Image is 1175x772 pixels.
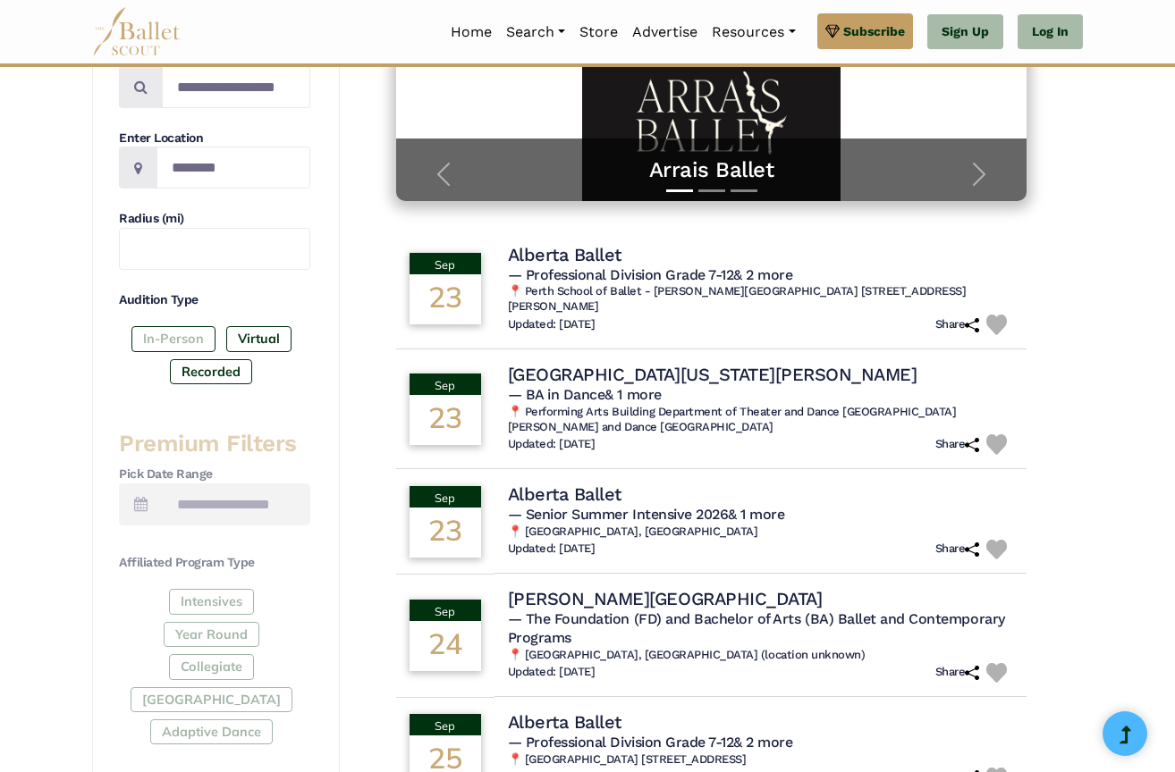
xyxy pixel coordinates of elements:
h6: Updated: [DATE] [508,665,596,680]
h6: 📍 [GEOGRAPHIC_DATA] [STREET_ADDRESS] [508,752,1014,768]
label: Virtual [226,326,292,351]
h6: 📍 Performing Arts Building Department of Theater and Dance [GEOGRAPHIC_DATA][PERSON_NAME] and Dan... [508,405,1014,435]
h4: [PERSON_NAME][GEOGRAPHIC_DATA] [508,587,823,610]
a: Search [499,13,572,51]
div: 23 [410,395,481,445]
div: Sep [410,714,481,735]
h6: Updated: [DATE] [508,317,596,332]
span: — Professional Division Grade 7-12 [508,266,793,283]
h4: Alberta Ballet [508,243,621,266]
h4: Audition Type [119,291,310,309]
button: Slide 1 [666,180,693,201]
a: Advertise [625,13,705,51]
span: — BA in Dance [508,386,662,403]
h6: Share [935,437,980,452]
h6: Updated: [DATE] [508,437,596,452]
div: 24 [410,621,481,671]
div: Sep [410,486,481,508]
div: Sep [410,253,481,274]
h6: 📍 [GEOGRAPHIC_DATA], [GEOGRAPHIC_DATA] (location unknown) [508,648,1014,663]
label: In-Person [131,326,216,351]
button: Slide 3 [731,180,757,201]
h6: Share [935,317,980,332]
label: Recorded [170,359,252,384]
a: Sign Up [927,14,1003,50]
a: Arrais Ballet [414,156,1010,184]
h3: Premium Filters [119,429,310,459]
a: & 2 more [733,266,792,283]
h4: Alberta Ballet [508,482,621,506]
div: Sep [410,600,481,621]
h4: Radius (mi) [119,210,310,228]
a: Home [444,13,499,51]
span: Subscribe [843,21,905,41]
a: Log In [1018,14,1083,50]
span: — The Foundation (FD) and Bachelor of Arts (BA) Ballet and Contemporary Programs [508,610,1005,646]
a: & 1 more [604,386,661,403]
h6: Share [935,541,980,557]
h6: 📍 Perth School of Ballet - [PERSON_NAME][GEOGRAPHIC_DATA] [STREET_ADDRESS][PERSON_NAME] [508,284,1014,315]
h6: Updated: [DATE] [508,541,596,557]
h4: [GEOGRAPHIC_DATA][US_STATE][PERSON_NAME] [508,363,917,386]
span: — Professional Division Grade 7-12 [508,734,793,751]
a: & 1 more [728,506,784,523]
a: & 2 more [733,734,792,751]
input: Search by names... [162,66,310,108]
h4: Enter Location [119,130,310,147]
span: — Senior Summer Intensive 2026 [508,506,785,523]
h4: Alberta Ballet [508,710,621,734]
a: Resources [705,13,802,51]
h4: Pick Date Range [119,466,310,483]
img: gem.svg [825,21,840,41]
div: Sep [410,373,481,395]
div: 23 [410,274,481,324]
a: Subscribe [817,13,913,49]
button: Slide 2 [698,180,725,201]
input: Location [156,147,310,189]
div: 23 [410,508,481,558]
h4: Affiliated Program Type [119,554,310,572]
a: Store [572,13,625,51]
h6: Share [935,665,980,680]
h6: 📍 [GEOGRAPHIC_DATA], [GEOGRAPHIC_DATA] [508,524,1014,540]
